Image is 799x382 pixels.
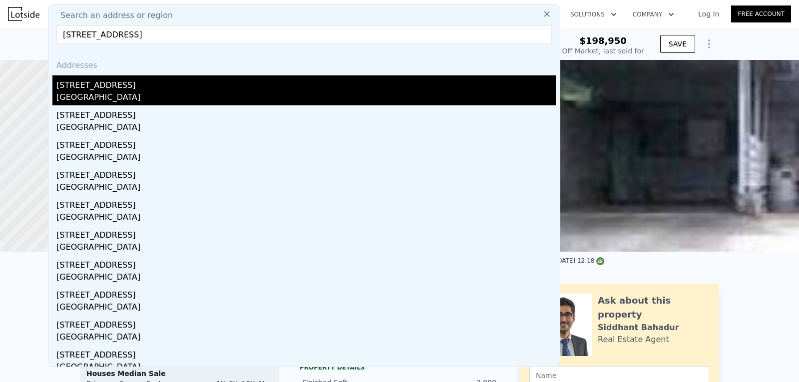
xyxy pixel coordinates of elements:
[562,5,625,23] button: Solutions
[686,9,731,19] a: Log In
[562,46,644,56] div: Off Market, last sold for
[56,121,556,135] div: [GEOGRAPHIC_DATA]
[56,225,556,241] div: [STREET_ADDRESS]
[731,5,791,22] a: Free Account
[625,5,682,23] button: Company
[56,211,556,225] div: [GEOGRAPHIC_DATA]
[56,91,556,105] div: [GEOGRAPHIC_DATA]
[56,165,556,181] div: [STREET_ADDRESS]
[86,369,273,379] div: Houses Median Sale
[56,25,552,43] input: Enter an address, city, region, neighborhood or zip code
[300,364,499,372] div: Property details
[56,345,556,361] div: [STREET_ADDRESS]
[598,322,679,334] div: Siddhant Bahadur
[56,361,556,375] div: [GEOGRAPHIC_DATA]
[56,271,556,285] div: [GEOGRAPHIC_DATA]
[56,285,556,301] div: [STREET_ADDRESS]
[660,35,695,53] button: SAVE
[56,301,556,315] div: [GEOGRAPHIC_DATA]
[699,34,719,54] button: Show Options
[56,331,556,345] div: [GEOGRAPHIC_DATA]
[56,135,556,151] div: [STREET_ADDRESS]
[579,35,627,46] span: $198,950
[598,294,709,322] div: Ask about this property
[56,105,556,121] div: [STREET_ADDRESS]
[56,255,556,271] div: [STREET_ADDRESS]
[56,151,556,165] div: [GEOGRAPHIC_DATA]
[52,51,556,75] div: Addresses
[8,7,39,21] img: Lotside
[56,75,556,91] div: [STREET_ADDRESS]
[56,181,556,195] div: [GEOGRAPHIC_DATA]
[596,257,604,265] img: NWMLS Logo
[56,241,556,255] div: [GEOGRAPHIC_DATA]
[598,334,669,346] div: Real Estate Agent
[56,195,556,211] div: [STREET_ADDRESS]
[52,9,173,21] span: Search an address or region
[56,315,556,331] div: [STREET_ADDRESS]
